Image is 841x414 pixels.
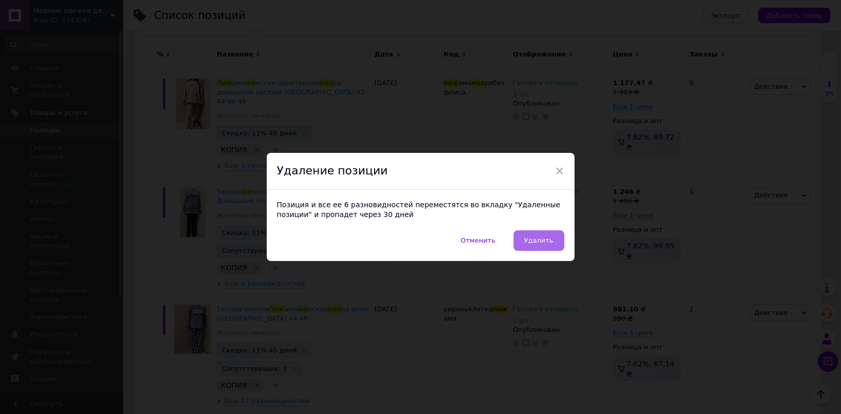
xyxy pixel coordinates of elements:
span: × [555,162,564,180]
span: Удаление позиции [277,164,388,177]
button: Удалить [514,230,564,251]
span: Отменить [461,236,496,244]
button: Отменить [450,230,506,251]
span: Позиция и все ее 6 разновидностей переместятся во вкладку "Удаленные позиции" и пропадет через 30... [277,201,561,219]
span: Удалить [524,236,554,244]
